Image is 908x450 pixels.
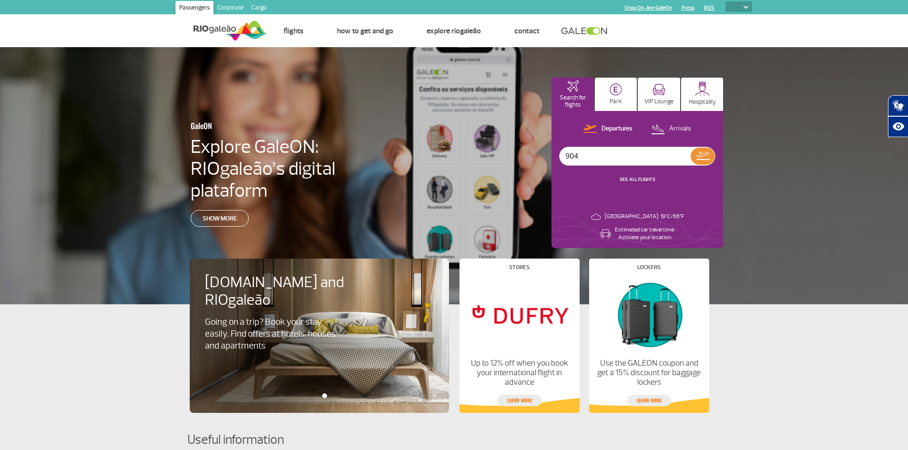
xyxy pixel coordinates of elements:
[205,274,357,309] h4: [DOMAIN_NAME] and RIOgaleão
[191,116,350,136] h3: GaleON
[888,95,908,116] button: Abrir tradutor de língua de sinais.
[682,5,694,11] a: Press
[191,210,249,227] a: Show more
[205,316,340,352] p: Going on a trip? Book your stay easily. Find offers at hotels, houses and apartments
[627,395,671,406] a: Learn more
[191,136,397,201] h4: Explore GaleON: RIOgaleão’s digital plataform
[247,1,270,16] a: Cargo
[214,1,247,16] a: Corporate
[597,278,701,351] img: Lockers
[689,99,716,106] p: Hospitality
[567,80,579,92] img: airplaneHomeActive.svg
[610,83,622,96] img: carParkingHome.svg
[595,78,637,111] button: Park
[704,5,714,11] a: RQS
[638,78,680,111] button: VIP Lounge
[605,213,684,220] p: [GEOGRAPHIC_DATA]: 19°C/66°F
[514,26,540,36] a: Contact
[681,78,724,111] button: Hospitality
[653,84,665,96] img: vipRoom.svg
[467,359,571,387] p: Up to 12% off when you book your international flight in advance
[560,147,691,165] input: Flight, city or airline
[581,123,635,135] button: Departures
[669,124,691,133] p: Arrivals
[597,359,701,387] p: Use the GALEON coupon and get a 15% discount for baggage lockers
[610,98,622,105] p: Park
[624,5,672,11] a: Shop On-line GaleOn
[888,95,908,137] div: Plugin de acessibilidade da Hand Talk.
[551,78,594,111] button: Search for flights
[615,226,675,241] p: Estimated car travel time: Activate your location
[648,123,694,135] button: Arrivals
[205,274,434,352] a: [DOMAIN_NAME] and RIOgaleãoGoing on a trip? Book your stay easily. Find offers at hotels, houses ...
[617,176,658,183] button: SEE ALL FLIGHTS
[498,395,541,406] a: Learn more
[187,431,721,449] h4: Useful information
[427,26,481,36] a: Explore RIOgaleão
[509,265,530,270] h4: Stores
[467,278,571,351] img: Stores
[695,81,710,96] img: hospitality.svg
[175,1,214,16] a: Passengers
[620,176,655,182] a: SEE ALL FLIGHTS
[556,94,589,109] p: Search for flights
[602,124,633,133] p: Departures
[637,265,661,270] h4: Lockers
[888,116,908,137] button: Abrir recursos assistivos.
[337,26,393,36] a: How to get and go
[284,26,304,36] a: Flights
[644,98,673,105] p: VIP Lounge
